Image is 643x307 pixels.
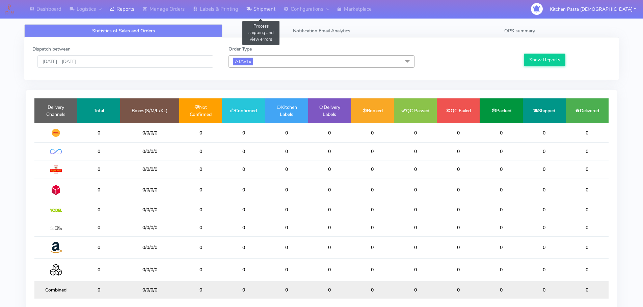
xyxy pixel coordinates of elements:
[437,236,480,258] td: 0
[523,219,566,236] td: 0
[50,209,62,212] img: Yodel
[229,45,252,53] label: Order Type
[566,259,609,281] td: 0
[394,98,437,123] td: QC Passed
[77,259,120,281] td: 0
[523,201,566,219] td: 0
[308,98,351,123] td: Delivery Labels
[480,201,523,219] td: 0
[480,236,523,258] td: 0
[566,143,609,160] td: 0
[222,143,265,160] td: 0
[77,236,120,258] td: 0
[480,98,523,123] td: Packed
[222,281,265,299] td: 0
[308,236,351,258] td: 0
[179,179,222,201] td: 0
[566,219,609,236] td: 0
[566,123,609,143] td: 0
[120,160,179,179] td: 0/0/0/0
[120,219,179,236] td: 0/0/0/0
[394,179,437,201] td: 0
[222,236,265,258] td: 0
[50,184,62,196] img: DPD
[50,149,62,155] img: OnFleet
[265,160,308,179] td: 0
[351,219,394,236] td: 0
[77,219,120,236] td: 0
[24,24,619,37] ul: Tabs
[120,98,179,123] td: Boxes(S/M/L/XL)
[179,98,222,123] td: Not Confirmed
[179,259,222,281] td: 0
[351,179,394,201] td: 0
[566,201,609,219] td: 0
[566,179,609,201] td: 0
[222,98,265,123] td: Confirmed
[34,98,77,123] td: Delivery Channels
[480,281,523,299] td: 0
[77,98,120,123] td: Total
[351,143,394,160] td: 0
[120,179,179,201] td: 0/0/0/0
[351,98,394,123] td: Booked
[179,281,222,299] td: 0
[480,219,523,236] td: 0
[308,179,351,201] td: 0
[523,143,566,160] td: 0
[265,143,308,160] td: 0
[222,201,265,219] td: 0
[480,123,523,143] td: 0
[523,236,566,258] td: 0
[308,201,351,219] td: 0
[437,281,480,299] td: 0
[351,123,394,143] td: 0
[120,281,179,299] td: 0/0/0/0
[308,259,351,281] td: 0
[179,123,222,143] td: 0
[308,123,351,143] td: 0
[120,236,179,258] td: 0/0/0/0
[480,143,523,160] td: 0
[179,160,222,179] td: 0
[50,165,62,174] img: Royal Mail
[523,98,566,123] td: Shipped
[504,28,535,34] span: OPS summary
[437,179,480,201] td: 0
[351,160,394,179] td: 0
[265,259,308,281] td: 0
[50,242,62,253] img: Amazon
[437,219,480,236] td: 0
[394,259,437,281] td: 0
[265,123,308,143] td: 0
[248,58,251,65] a: x
[394,123,437,143] td: 0
[437,98,480,123] td: QC Failed
[566,236,609,258] td: 0
[566,160,609,179] td: 0
[92,28,155,34] span: Statistics of Sales and Orders
[50,128,62,137] img: DHL
[351,236,394,258] td: 0
[179,236,222,258] td: 0
[308,143,351,160] td: 0
[523,281,566,299] td: 0
[308,160,351,179] td: 0
[120,123,179,143] td: 0/0/0/0
[308,281,351,299] td: 0
[265,179,308,201] td: 0
[77,123,120,143] td: 0
[437,201,480,219] td: 0
[37,55,213,68] input: Pick the Daterange
[265,201,308,219] td: 0
[523,179,566,201] td: 0
[77,160,120,179] td: 0
[524,54,565,66] button: Show Reports
[394,160,437,179] td: 0
[437,123,480,143] td: 0
[265,236,308,258] td: 0
[50,264,62,276] img: Collection
[77,201,120,219] td: 0
[523,160,566,179] td: 0
[437,143,480,160] td: 0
